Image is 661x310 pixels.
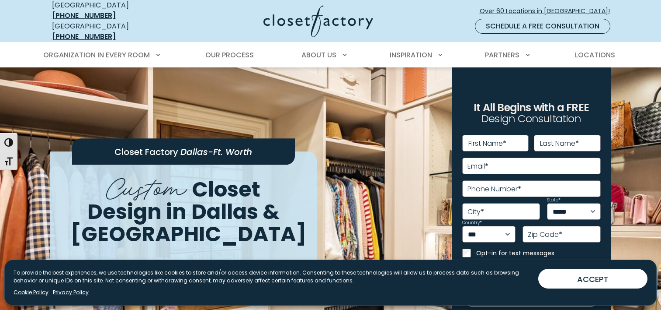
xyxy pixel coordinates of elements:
a: Schedule a Free Consultation [475,19,610,34]
span: Locations [575,50,615,60]
span: Our Process [205,50,254,60]
label: Opt-in for text messages [476,249,601,257]
span: Design Consultation [481,112,581,126]
span: Closet Factory [114,146,178,158]
label: First Name [468,140,506,147]
span: Organization in Every Room [43,50,150,60]
span: Inspiration [390,50,432,60]
span: Over 60 Locations in [GEOGRAPHIC_DATA]! [480,7,617,16]
span: About Us [301,50,336,60]
img: Closet Factory Logo [263,5,373,37]
label: Country [462,221,482,225]
label: Last Name [540,140,579,147]
p: To provide the best experiences, we use technologies like cookies to store and/or access device i... [14,269,531,285]
label: Zip Code [528,231,562,238]
a: Cookie Policy [14,289,48,296]
span: Partners [485,50,519,60]
a: Privacy Policy [53,289,89,296]
label: Phone Number [467,186,521,193]
button: ACCEPT [538,269,647,289]
label: State [547,198,561,202]
span: Custom [106,166,187,205]
span: It All Begins with a FREE [474,100,589,115]
span: Dallas-Ft. Worth [180,146,252,158]
span: Dallas & [GEOGRAPHIC_DATA] [70,197,307,249]
label: Email [467,163,488,170]
a: [PHONE_NUMBER] [52,11,116,21]
div: [GEOGRAPHIC_DATA] [52,21,179,42]
label: City [467,208,484,215]
span: Closet Design in [87,175,261,226]
a: [PHONE_NUMBER] [52,32,116,42]
a: Over 60 Locations in [GEOGRAPHIC_DATA]! [479,4,617,19]
nav: Primary Menu [37,43,624,67]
